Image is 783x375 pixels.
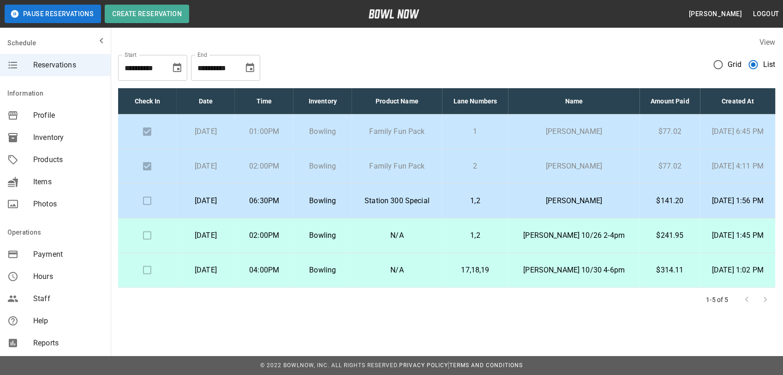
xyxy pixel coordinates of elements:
th: Name [508,88,640,115]
p: [DATE] [184,230,228,241]
span: Inventory [33,132,103,143]
p: [DATE] [184,265,228,276]
p: N/A [359,230,435,241]
p: [DATE] 1:56 PM [708,195,768,206]
p: [DATE] 6:45 PM [708,126,768,137]
p: Station 300 Special [359,195,435,206]
a: Privacy Policy [399,362,448,369]
button: Choose date, selected date is Oct 5, 2025 [168,59,186,77]
p: [PERSON_NAME] [516,161,633,172]
span: Help [33,315,103,327]
button: [PERSON_NAME] [685,6,746,23]
span: Hours [33,271,103,282]
p: [DATE] 4:11 PM [708,161,768,172]
p: 02:00PM [242,230,286,241]
button: Pause Reservations [5,5,101,23]
label: View [759,38,776,47]
p: Bowling [301,265,345,276]
p: $77.02 [647,126,693,137]
th: Inventory [293,88,352,115]
th: Amount Paid [640,88,700,115]
p: N/A [359,265,435,276]
span: List [763,59,776,70]
p: Family Fun Pack [359,126,435,137]
span: Photos [33,199,103,210]
span: Items [33,176,103,187]
p: $241.95 [647,230,693,241]
p: $77.02 [647,161,693,172]
p: 04:00PM [242,265,286,276]
p: 1 [450,126,502,137]
span: Payment [33,249,103,260]
p: Bowling [301,230,345,241]
p: [PERSON_NAME] [516,195,633,206]
p: 2 [450,161,502,172]
p: [PERSON_NAME] 10/26 2-4pm [516,230,633,241]
p: [DATE] 1:45 PM [708,230,768,241]
p: [DATE] [184,126,228,137]
span: Reports [33,338,103,349]
p: Family Fun Pack [359,161,435,172]
span: Profile [33,110,103,121]
p: $141.20 [647,195,693,206]
img: logo [369,9,419,18]
p: $314.11 [647,265,693,276]
th: Time [235,88,293,115]
span: Reservations [33,60,103,71]
p: [PERSON_NAME] 10/30 4-6pm [516,265,633,276]
span: Staff [33,293,103,304]
button: Create Reservation [105,5,189,23]
p: 02:00PM [242,161,286,172]
p: [DATE] [184,161,228,172]
p: 06:30PM [242,195,286,206]
th: Date [177,88,235,115]
button: Logout [750,6,783,23]
th: Created At [700,88,776,115]
p: Bowling [301,161,345,172]
button: Choose date, selected date is Nov 5, 2025 [241,59,259,77]
p: Bowling [301,126,345,137]
span: © 2022 BowlNow, Inc. All Rights Reserved. [260,362,399,369]
p: Bowling [301,195,345,206]
span: Products [33,154,103,165]
p: [PERSON_NAME] [516,126,633,137]
p: 1-5 of 5 [706,295,729,304]
p: 01:00PM [242,126,286,137]
p: 1,2 [450,195,502,206]
span: Grid [728,59,742,70]
a: Terms and Conditions [449,362,523,369]
p: 17,18,19 [450,265,502,276]
p: 1,2 [450,230,502,241]
th: Lane Numbers [442,88,509,115]
th: Check In [118,88,177,115]
th: Product Name [352,88,442,115]
p: [DATE] 1:02 PM [708,265,768,276]
p: [DATE] [184,195,228,206]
